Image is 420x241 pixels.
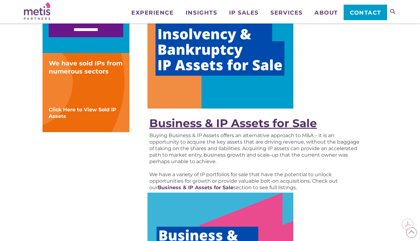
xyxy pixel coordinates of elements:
span: IP Sales [229,10,259,16]
a: Click Here to View Sold IP Assets [49,107,116,119]
img: Metis Partners [24,2,50,20]
a: Contact [344,5,387,20]
p: We have a variety of IP portfolios for sale that have the potential to unlock opportunities for g... [149,171,364,191]
span: About [314,10,338,16]
div: We have sold IPs from numerous sectors [49,59,123,75]
p: Buying Business & IP Assets offers an alternative approach to M&A – it is an opportunity to acqui... [149,132,364,165]
a: Business & IP Assets for Sale [158,185,233,190]
span: Contact [350,10,381,16]
span: Experience [131,10,174,16]
span: Services [270,10,302,16]
span: Back to Top [406,227,417,238]
a: Business & IP Assets for Sale [149,116,317,130]
span: Insights [186,10,217,16]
